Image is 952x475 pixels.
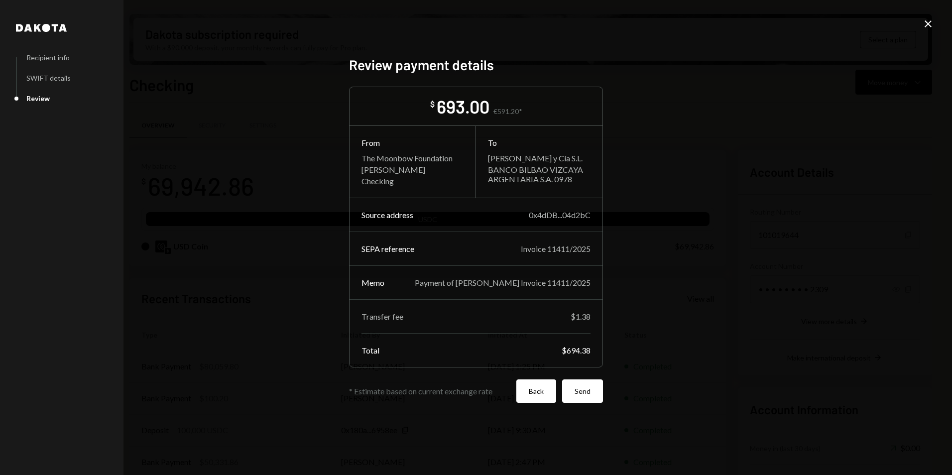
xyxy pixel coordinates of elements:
div: The Moonbow Foundation [361,153,464,163]
div: Transfer fee [361,312,403,321]
div: Review [26,94,50,103]
div: $1.38 [571,312,591,321]
div: Checking [361,176,464,186]
h2: Review payment details [349,55,603,75]
div: [PERSON_NAME] [361,165,464,174]
div: Recipient info [26,53,70,62]
div: $694.38 [562,346,591,355]
div: Payment of [PERSON_NAME] Invoice 11411/2025 [415,278,591,287]
div: €591.20* [493,107,522,116]
div: Invoice 11411/2025 [521,244,591,253]
div: 0x4dDB...04d2bC [529,210,591,220]
div: * Estimate based on current exchange rate [349,386,510,396]
div: [PERSON_NAME] y Cía S.L. [488,153,591,163]
div: To [488,138,591,147]
button: Send [562,379,603,403]
div: BANCO BILBAO VIZCAYA ARGENTARIA S.A. 0978 [488,165,591,184]
div: SWIFT details [26,74,71,82]
div: From [361,138,464,147]
div: Memo [361,278,384,287]
div: SEPA reference [361,244,414,253]
div: $ [430,99,435,109]
div: Total [361,346,379,355]
div: Source address [361,210,413,220]
div: 693.00 [437,95,489,118]
button: Back [516,379,556,403]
